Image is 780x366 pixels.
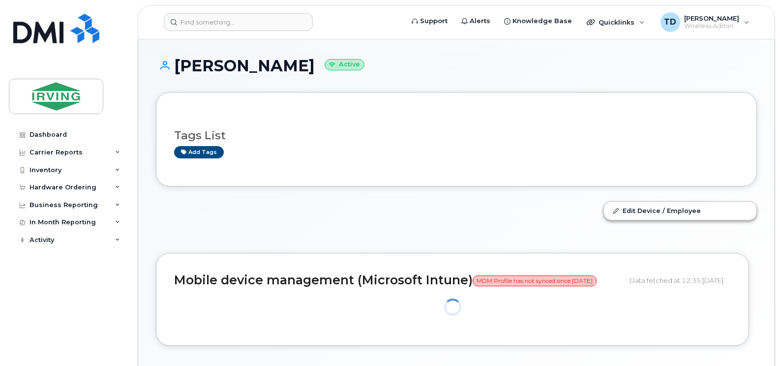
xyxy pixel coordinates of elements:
span: MDM Profile has not synced since [DATE] [473,275,597,286]
a: Edit Device / Employee [604,202,756,219]
div: Data fetched at 12:35 [DATE] [630,271,731,290]
small: Active [325,59,364,70]
a: Add tags [174,146,224,158]
h3: Tags List [174,129,739,142]
h1: [PERSON_NAME] [156,57,757,74]
h2: Mobile device management (Microsoft Intune) [174,274,622,287]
